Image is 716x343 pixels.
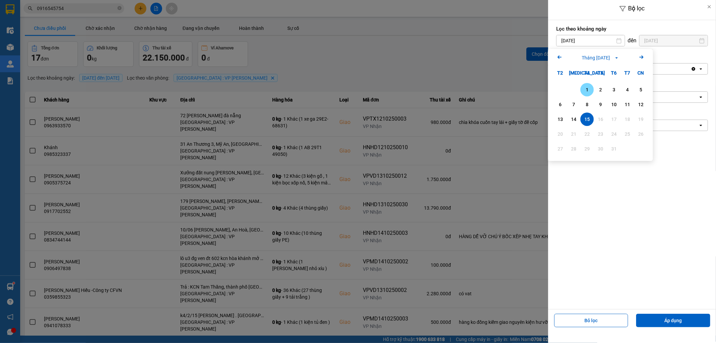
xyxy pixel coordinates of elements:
div: Not available. Thứ Sáu, tháng 10 17 2025. [607,113,621,126]
div: Not available. Thứ Bảy, tháng 10 18 2025. [621,113,634,126]
div: Not available. Thứ Hai, tháng 10 27 2025. [554,142,567,156]
div: 3 [609,86,619,94]
input: Select a date. [557,35,625,46]
div: 25 [623,130,632,138]
div: 29 [582,145,592,153]
div: Choose Thứ Tư, tháng 10 8 2025. It's available. [580,98,594,111]
div: Choose Thứ Năm, tháng 10 2 2025. It's available. [594,83,607,96]
div: Selected. Thứ Tư, tháng 10 15 2025. It's available. [580,113,594,126]
div: Not available. Chủ Nhật, tháng 10 26 2025. [634,127,648,141]
div: 14 [569,115,578,123]
div: 30 [596,145,605,153]
div: 24 [609,130,619,138]
div: Not available. Thứ Ba, tháng 10 21 2025. [567,127,580,141]
div: 20 [556,130,565,138]
div: 16 [596,115,605,123]
div: Choose Thứ Sáu, tháng 10 3 2025. It's available. [607,83,621,96]
div: [MEDICAL_DATA] [567,66,580,80]
button: Bỏ lọc [554,314,628,327]
svg: Arrow Left [556,53,564,61]
div: Calendar. [548,49,653,161]
div: Not available. Thứ Sáu, tháng 10 31 2025. [607,142,621,156]
div: Choose Chủ Nhật, tháng 10 12 2025. It's available. [634,98,648,111]
div: Choose Thứ Sáu, tháng 10 10 2025. It's available. [607,98,621,111]
div: Choose Thứ Hai, tháng 10 6 2025. It's available. [554,98,567,111]
button: Previous month. [556,53,564,62]
div: 10 [609,100,619,109]
div: Choose Thứ Ba, tháng 10 7 2025. It's available. [567,98,580,111]
div: đến [625,37,639,44]
div: 15 [582,115,592,123]
svg: open [698,123,704,128]
div: 1 [582,86,592,94]
div: 23 [596,130,605,138]
div: 18 [623,115,632,123]
button: Tháng [DATE] [580,54,621,61]
div: 28 [569,145,578,153]
div: Choose Thứ Bảy, tháng 10 4 2025. It's available. [621,83,634,96]
div: 6 [556,100,565,109]
div: 12 [636,100,646,109]
div: 17 [609,115,619,123]
svg: Clear all [691,66,696,72]
div: T7 [621,66,634,80]
div: T5 [594,66,607,80]
div: Not available. Thứ Tư, tháng 10 29 2025. [580,142,594,156]
div: 11 [623,100,632,109]
div: Choose Chủ Nhật, tháng 10 5 2025. It's available. [634,83,648,96]
button: Áp dụng [636,314,710,327]
div: Choose Thứ Ba, tháng 10 14 2025. It's available. [567,113,580,126]
div: 13 [556,115,565,123]
div: Not available. Thứ Hai, tháng 10 20 2025. [554,127,567,141]
div: Not available. Thứ Bảy, tháng 10 25 2025. [621,127,634,141]
label: Lọc theo khoảng ngày [556,26,708,32]
div: 22 [582,130,592,138]
div: 31 [609,145,619,153]
div: T6 [607,66,621,80]
strong: (Công Ty TNHH Chuyển Phát Nhanh Bảo An - MST: 0109597835) [10,27,110,38]
div: 19 [636,115,646,123]
div: Not available. Thứ Ba, tháng 10 28 2025. [567,142,580,156]
div: 26 [636,130,646,138]
div: 8 [582,100,592,109]
div: Not available. Thứ Năm, tháng 10 16 2025. [594,113,607,126]
div: Choose Thứ Tư, tháng 10 1 2025. It's available. [580,83,594,96]
svg: open [698,94,704,100]
input: Select a date. [639,35,708,46]
div: Not available. Thứ Sáu, tháng 10 24 2025. [607,127,621,141]
div: 9 [596,100,605,109]
div: Choose Thứ Hai, tháng 10 13 2025. It's available. [554,113,567,126]
div: Choose Thứ Bảy, tháng 10 11 2025. It's available. [621,98,634,111]
svg: Arrow Right [637,53,646,61]
span: Bộ lọc [628,5,645,12]
div: Not available. Thứ Tư, tháng 10 22 2025. [580,127,594,141]
svg: open [698,66,704,72]
div: Choose Thứ Năm, tháng 10 9 2025. It's available. [594,98,607,111]
button: Next month. [637,53,646,62]
strong: BIÊN NHẬN VẬN CHUYỂN BẢO AN EXPRESS [11,10,108,25]
div: CN [634,66,648,80]
div: Not available. Thứ Năm, tháng 10 23 2025. [594,127,607,141]
span: [PHONE_NUMBER] - [DOMAIN_NAME] [12,40,108,66]
div: 27 [556,145,565,153]
div: T2 [554,66,567,80]
div: Not available. Chủ Nhật, tháng 10 19 2025. [634,113,648,126]
div: 7 [569,100,578,109]
div: 4 [623,86,632,94]
div: 21 [569,130,578,138]
div: 2 [596,86,605,94]
div: T4 [580,66,594,80]
div: Not available. Thứ Năm, tháng 10 30 2025. [594,142,607,156]
div: 5 [636,86,646,94]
